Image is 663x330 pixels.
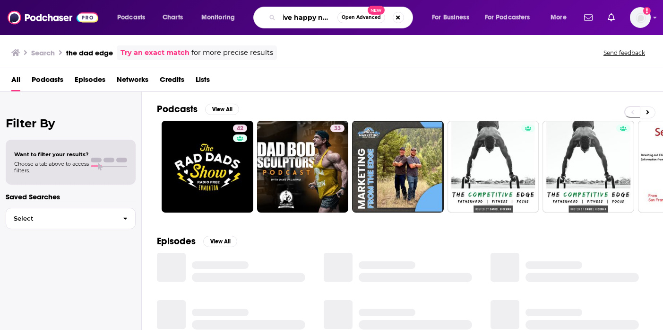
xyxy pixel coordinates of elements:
[630,7,651,28] button: Show profile menu
[156,10,189,25] a: Charts
[237,124,243,134] span: 42
[330,125,344,132] a: 33
[544,10,578,25] button: open menu
[337,12,385,23] button: Open AdvancedNew
[163,11,183,24] span: Charts
[121,47,189,58] a: Try an exact match
[601,49,648,57] button: Send feedback
[6,192,136,201] p: Saved Searches
[257,121,349,213] a: 33
[31,48,55,57] h3: Search
[342,15,381,20] span: Open Advanced
[75,72,105,91] a: Episodes
[604,9,619,26] a: Show notifications dropdown
[8,9,98,27] img: Podchaser - Follow, Share and Rate Podcasts
[117,72,148,91] a: Networks
[643,7,651,15] svg: Add a profile image
[117,11,145,24] span: Podcasts
[233,125,247,132] a: 42
[6,215,115,222] span: Select
[157,103,239,115] a: PodcastsView All
[203,236,237,247] button: View All
[14,161,89,174] span: Choose a tab above to access filters.
[6,208,136,229] button: Select
[479,10,544,25] button: open menu
[157,103,198,115] h2: Podcasts
[6,116,136,130] h2: Filter By
[432,11,469,24] span: For Business
[14,151,89,158] span: Want to filter your results?
[551,11,567,24] span: More
[334,124,341,134] span: 33
[630,7,651,28] img: User Profile
[425,10,481,25] button: open menu
[157,235,237,247] a: EpisodesView All
[485,11,530,24] span: For Podcasters
[11,72,20,91] a: All
[368,6,385,15] span: New
[32,72,63,91] a: Podcasts
[157,235,196,247] h2: Episodes
[162,121,253,213] a: 42
[262,7,422,28] div: Search podcasts, credits, & more...
[201,11,235,24] span: Monitoring
[66,48,113,57] h3: the dad edge
[580,9,596,26] a: Show notifications dropdown
[111,10,157,25] button: open menu
[279,10,337,25] input: Search podcasts, credits, & more...
[191,47,273,58] span: for more precise results
[195,10,247,25] button: open menu
[630,7,651,28] span: Logged in as megcassidy
[205,104,239,115] button: View All
[196,72,210,91] a: Lists
[160,72,184,91] a: Credits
